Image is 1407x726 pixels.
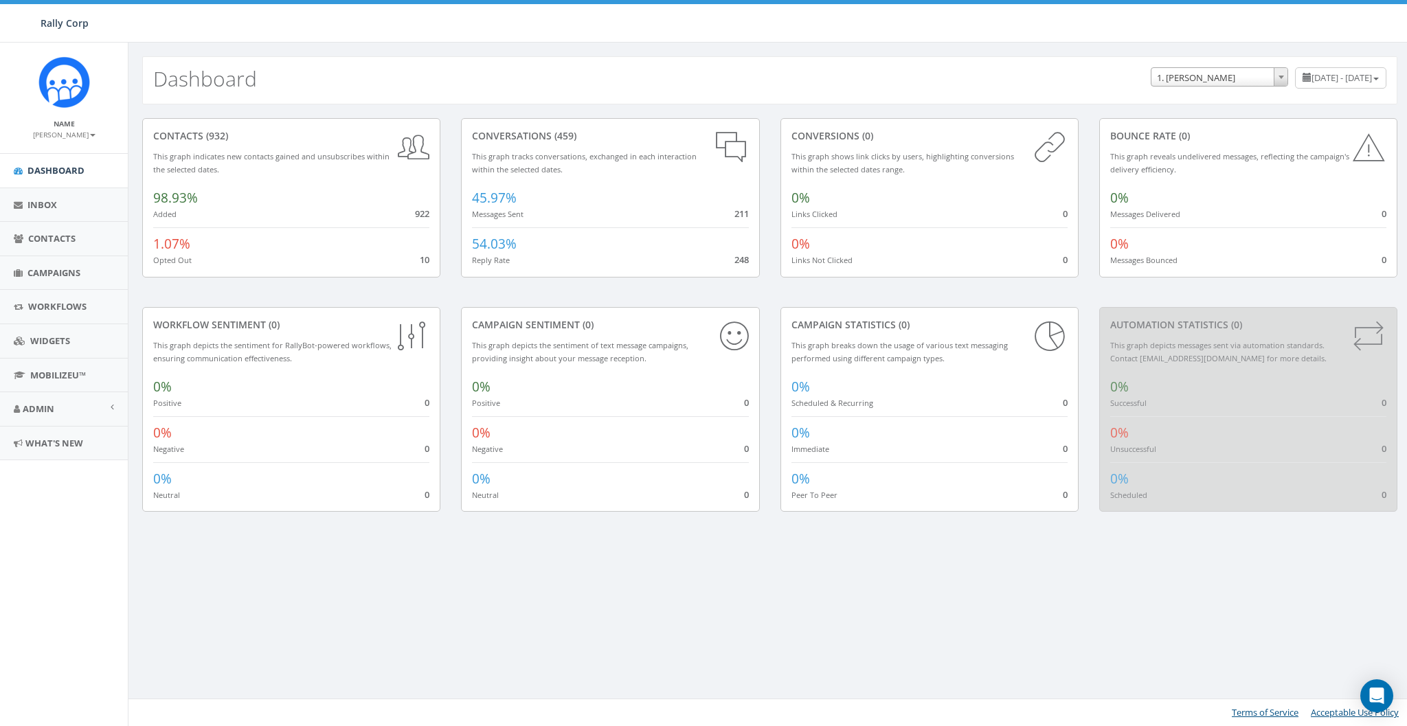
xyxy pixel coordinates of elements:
[896,318,910,331] span: (0)
[1110,151,1349,174] small: This graph reveals undelivered messages, reflecting the campaign's delivery efficiency.
[415,207,429,220] span: 922
[472,340,688,363] small: This graph depicts the sentiment of text message campaigns, providing insight about your message ...
[472,129,748,143] div: conversations
[153,151,390,174] small: This graph indicates new contacts gained and unsubscribes within the selected dates.
[1110,235,1129,253] span: 0%
[472,398,500,408] small: Positive
[859,129,873,142] span: (0)
[1110,490,1147,500] small: Scheduled
[791,235,810,253] span: 0%
[153,255,192,265] small: Opted Out
[420,253,429,266] span: 10
[1063,396,1068,409] span: 0
[23,402,54,415] span: Admin
[552,129,576,142] span: (459)
[791,129,1068,143] div: conversions
[266,318,280,331] span: (0)
[791,470,810,488] span: 0%
[153,129,429,143] div: contacts
[1110,255,1178,265] small: Messages Bounced
[791,318,1068,332] div: Campaign Statistics
[153,340,392,363] small: This graph depicts the sentiment for RallyBot-powered workflows, ensuring communication effective...
[791,444,829,454] small: Immediate
[1110,318,1386,332] div: Automation Statistics
[472,378,491,396] span: 0%
[472,151,697,174] small: This graph tracks conversations, exchanged in each interaction within the selected dates.
[472,318,748,332] div: Campaign Sentiment
[791,255,853,265] small: Links Not Clicked
[27,198,57,211] span: Inbox
[1110,470,1129,488] span: 0%
[744,396,749,409] span: 0
[38,56,90,108] img: Icon_1.png
[791,424,810,442] span: 0%
[27,266,80,279] span: Campaigns
[1228,318,1242,331] span: (0)
[25,437,83,449] span: What's New
[1110,129,1386,143] div: Bounce Rate
[54,119,75,128] small: Name
[791,189,810,207] span: 0%
[472,444,503,454] small: Negative
[1151,67,1288,87] span: 1. James Martin
[1110,209,1180,219] small: Messages Delivered
[153,235,190,253] span: 1.07%
[1382,488,1386,501] span: 0
[1360,679,1393,712] div: Open Intercom Messenger
[153,490,180,500] small: Neutral
[425,442,429,455] span: 0
[1382,442,1386,455] span: 0
[1176,129,1190,142] span: (0)
[153,67,257,90] h2: Dashboard
[791,398,873,408] small: Scheduled & Recurring
[425,488,429,501] span: 0
[791,151,1014,174] small: This graph shows link clicks by users, highlighting conversions within the selected dates range.
[791,340,1008,363] small: This graph breaks down the usage of various text messaging performed using different campaign types.
[472,235,517,253] span: 54.03%
[791,378,810,396] span: 0%
[472,189,517,207] span: 45.97%
[580,318,594,331] span: (0)
[472,470,491,488] span: 0%
[734,253,749,266] span: 248
[1110,424,1129,442] span: 0%
[1110,340,1327,363] small: This graph depicts messages sent via automation standards. Contact [EMAIL_ADDRESS][DOMAIN_NAME] f...
[744,488,749,501] span: 0
[744,442,749,455] span: 0
[1110,378,1129,396] span: 0%
[153,209,177,219] small: Added
[1063,207,1068,220] span: 0
[472,490,499,500] small: Neutral
[472,255,510,265] small: Reply Rate
[33,130,95,139] small: [PERSON_NAME]
[1151,68,1287,87] span: 1. James Martin
[153,444,184,454] small: Negative
[1110,398,1147,408] small: Successful
[1382,253,1386,266] span: 0
[1232,706,1298,718] a: Terms of Service
[472,209,524,219] small: Messages Sent
[30,369,86,381] span: MobilizeU™
[33,128,95,140] a: [PERSON_NAME]
[153,318,429,332] div: Workflow Sentiment
[153,424,172,442] span: 0%
[1312,71,1372,84] span: [DATE] - [DATE]
[30,334,70,347] span: Widgets
[734,207,749,220] span: 211
[1110,444,1156,454] small: Unsuccessful
[153,189,198,207] span: 98.93%
[1063,253,1068,266] span: 0
[41,16,89,30] span: Rally Corp
[791,209,837,219] small: Links Clicked
[1311,706,1399,718] a: Acceptable Use Policy
[28,300,87,313] span: Workflows
[472,424,491,442] span: 0%
[153,378,172,396] span: 0%
[791,490,837,500] small: Peer To Peer
[1063,442,1068,455] span: 0
[1382,207,1386,220] span: 0
[1110,189,1129,207] span: 0%
[1382,396,1386,409] span: 0
[153,398,181,408] small: Positive
[203,129,228,142] span: (932)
